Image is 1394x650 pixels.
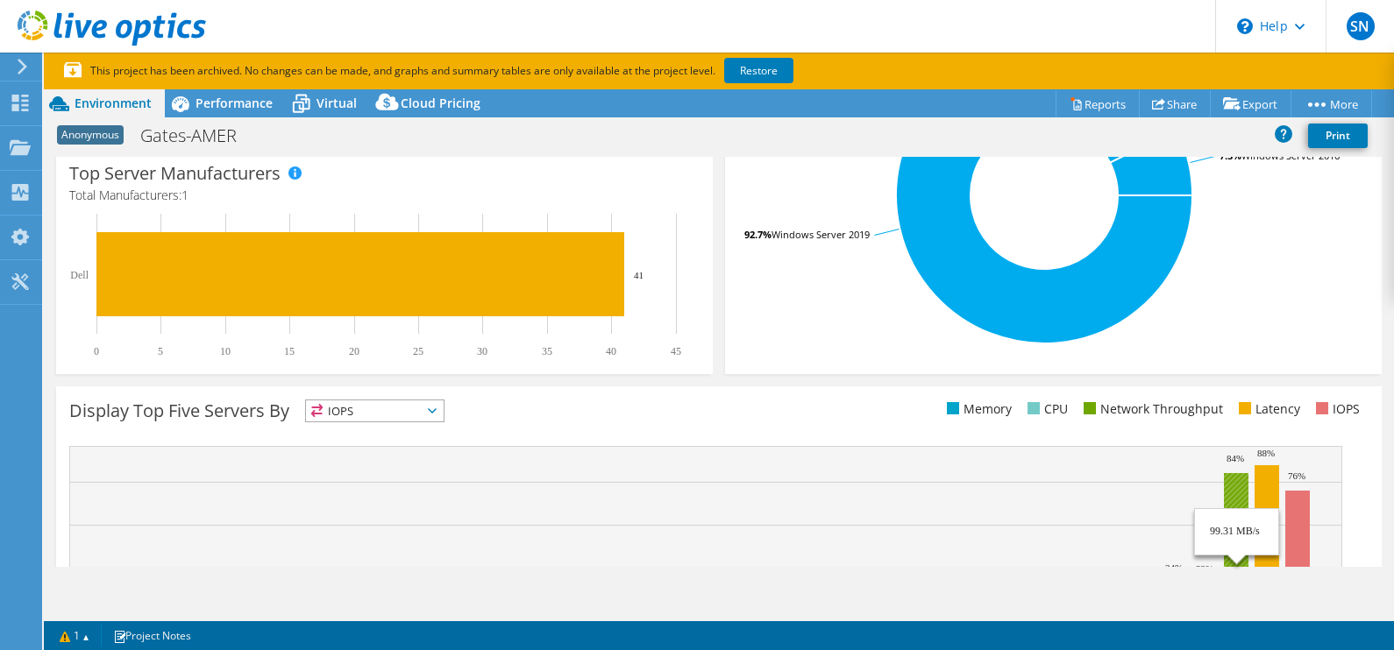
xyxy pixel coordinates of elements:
[349,345,359,357] text: 20
[158,345,163,357] text: 5
[1291,90,1372,117] a: More
[401,95,480,111] span: Cloud Pricing
[671,345,681,357] text: 45
[1056,90,1140,117] a: Reports
[1079,399,1223,419] li: Network Throughput
[606,345,616,357] text: 40
[64,61,923,81] p: This project has been archived. No changes can be made, and graphs and summary tables are only av...
[1139,90,1211,117] a: Share
[477,345,487,357] text: 30
[94,345,99,357] text: 0
[772,228,870,241] tspan: Windows Server 2019
[69,186,700,205] h4: Total Manufacturers:
[1234,399,1300,419] li: Latency
[1210,90,1291,117] a: Export
[1227,453,1244,463] text: 84%
[306,400,444,421] span: IOPS
[1196,563,1213,574] text: 33%
[744,228,772,241] tspan: 92.7%
[724,58,793,83] a: Restore
[542,345,552,357] text: 35
[634,270,644,280] text: 41
[1237,18,1253,34] svg: \n
[1257,448,1275,458] text: 88%
[413,345,423,357] text: 25
[70,269,89,281] text: Dell
[1347,12,1375,40] span: SN
[47,625,102,646] a: 1
[181,187,188,203] span: 1
[196,95,273,111] span: Performance
[1312,399,1360,419] li: IOPS
[942,399,1012,419] li: Memory
[1288,470,1305,481] text: 76%
[316,95,357,111] span: Virtual
[75,95,152,111] span: Environment
[132,126,264,145] h1: Gates-AMER
[1023,399,1068,419] li: CPU
[101,625,203,646] a: Project Notes
[1308,124,1368,148] a: Print
[1165,562,1183,573] text: 34%
[284,345,295,357] text: 15
[57,125,124,145] span: Anonymous
[220,345,231,357] text: 10
[69,164,281,183] h3: Top Server Manufacturers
